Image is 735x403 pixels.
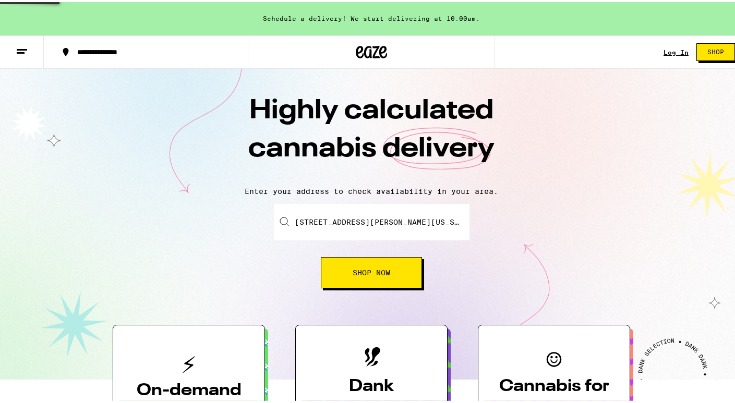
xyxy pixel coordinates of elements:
[664,47,689,54] a: Log In
[6,7,75,16] span: Hi. Need any help?
[353,267,390,274] span: Shop Now
[707,47,724,53] span: Shop
[274,202,469,238] input: Enter your delivery address
[696,41,735,59] button: Shop
[189,90,554,177] h1: Highly calculated cannabis delivery
[10,185,732,193] p: Enter your address to check availability in your area.
[321,255,422,286] button: Shop Now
